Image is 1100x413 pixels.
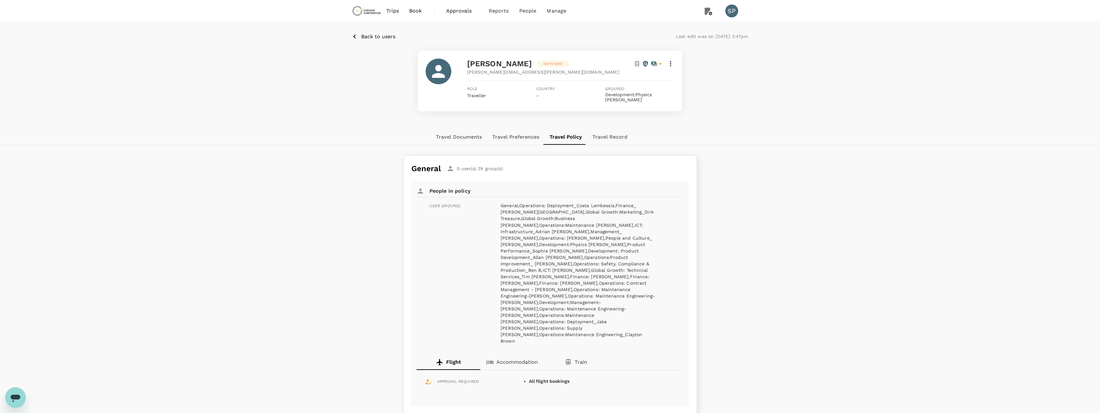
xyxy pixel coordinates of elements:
[5,387,26,408] iframe: Button to launch messaging window
[431,129,487,145] button: Travel Documents
[676,33,748,40] p: Last edit was on [DATE] 2:47pm
[543,61,563,66] p: Invite sent
[529,379,569,384] b: All flight bookings
[429,204,461,208] span: USER GROUP(S)
[605,92,673,103] button: Development:Physics [PERSON_NAME]
[725,5,738,17] div: SP
[467,59,532,68] span: [PERSON_NAME]
[352,32,395,41] button: Back to users
[411,163,441,174] h5: General
[489,7,509,15] span: Reports
[536,93,539,98] span: -
[446,7,478,15] span: Approvals
[467,93,486,98] span: Traveller
[437,379,479,385] span: APPROVAL REQUIRED
[429,187,471,196] h6: People in policy
[361,33,395,41] p: Back to users
[587,129,633,145] button: Travel Record
[519,7,537,15] span: People
[386,7,399,15] span: Trips
[605,86,674,92] span: Group(s)
[496,358,538,366] p: Accommodation
[547,7,566,15] span: Manage
[352,4,381,18] img: Chrysos Corporation
[447,165,503,172] div: 0 user(s) 29 group(s)
[501,202,655,344] p: General, Operations: Deployment_Costa Lembessis, Finance_ [PERSON_NAME][GEOGRAPHIC_DATA], Global ...
[544,129,587,145] button: Travel Policy
[409,7,422,15] span: Book
[467,86,536,92] span: Role
[467,69,619,75] span: [PERSON_NAME][EMAIL_ADDRESS][PERSON_NAME][DOMAIN_NAME]
[536,86,606,92] span: Country
[575,358,587,366] p: Train
[446,358,461,366] p: Flight
[487,129,544,145] button: Travel Preferences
